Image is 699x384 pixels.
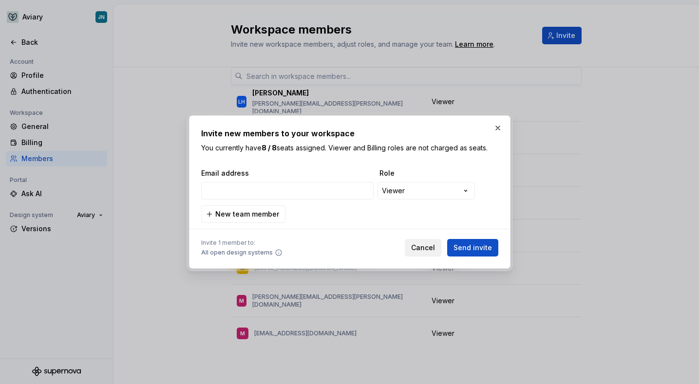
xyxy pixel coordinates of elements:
span: Send invite [453,243,492,253]
span: New team member [215,209,279,219]
p: You currently have seats assigned. Viewer and Billing roles are not charged as seats. [201,143,498,153]
h2: Invite new members to your workspace [201,128,498,139]
span: Cancel [411,243,435,253]
b: 8 / 8 [262,144,277,152]
button: Send invite [447,239,498,256]
span: Role [379,168,477,178]
button: New team member [201,205,285,223]
span: Invite 1 member to: [201,239,283,247]
span: All open design systems [201,249,273,256]
span: Email address [201,168,376,178]
button: Cancel [405,239,441,256]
